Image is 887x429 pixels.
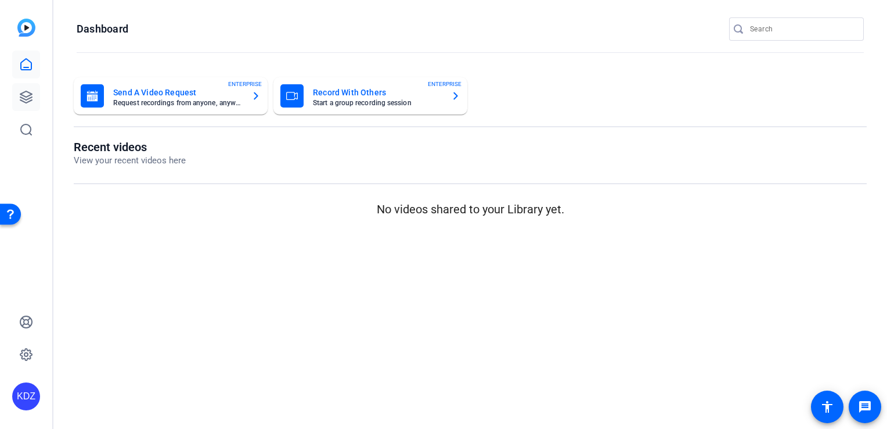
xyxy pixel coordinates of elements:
[74,201,867,218] p: No videos shared to your Library yet.
[113,85,242,99] mat-card-title: Send A Video Request
[428,80,461,88] span: ENTERPRISE
[77,22,128,36] h1: Dashboard
[17,19,35,37] img: blue-gradient.svg
[12,382,40,410] div: KDZ
[74,154,186,167] p: View your recent videos here
[113,99,242,106] mat-card-subtitle: Request recordings from anyone, anywhere
[313,99,442,106] mat-card-subtitle: Start a group recording session
[273,77,467,115] button: Record With OthersStart a group recording sessionENTERPRISE
[74,140,186,154] h1: Recent videos
[313,85,442,99] mat-card-title: Record With Others
[858,400,872,414] mat-icon: message
[228,80,262,88] span: ENTERPRISE
[74,77,268,115] button: Send A Video RequestRequest recordings from anyone, anywhereENTERPRISE
[750,22,854,36] input: Search
[820,400,834,414] mat-icon: accessibility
